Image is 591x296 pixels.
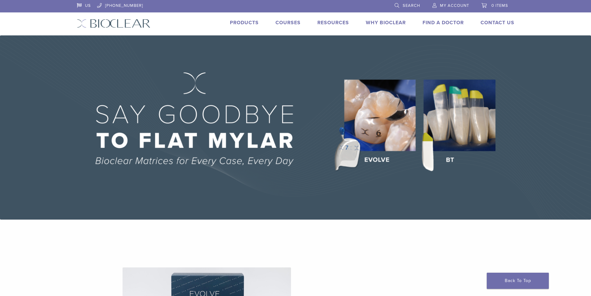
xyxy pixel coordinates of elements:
[423,20,464,26] a: Find A Doctor
[366,20,406,26] a: Why Bioclear
[487,273,549,289] a: Back To Top
[317,20,349,26] a: Resources
[481,20,514,26] a: Contact Us
[440,3,469,8] span: My Account
[77,19,150,28] img: Bioclear
[275,20,301,26] a: Courses
[403,3,420,8] span: Search
[230,20,259,26] a: Products
[491,3,508,8] span: 0 items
